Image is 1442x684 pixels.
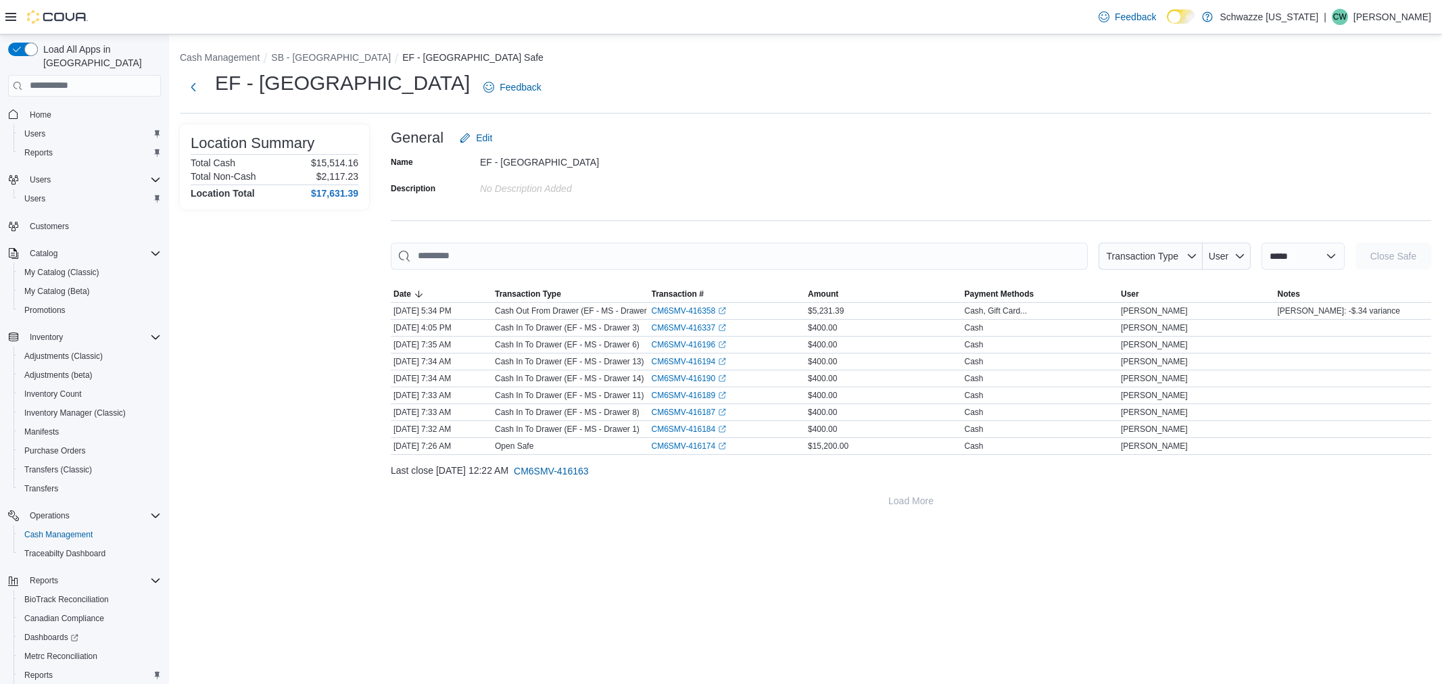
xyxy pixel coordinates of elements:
[1106,251,1178,262] span: Transaction Type
[391,438,492,454] div: [DATE] 7:26 AM
[14,189,166,208] button: Users
[495,441,533,451] p: Open Safe
[24,245,63,262] button: Catalog
[495,407,640,418] p: Cash In To Drawer (EF - MS - Drawer 8)
[19,126,161,142] span: Users
[649,286,806,302] button: Transaction #
[180,51,1431,67] nav: An example of EuiBreadcrumbs
[24,572,64,589] button: Reports
[1099,243,1203,270] button: Transaction Type
[38,43,161,70] span: Load All Apps in [GEOGRAPHIC_DATA]
[19,527,161,543] span: Cash Management
[718,307,726,315] svg: External link
[30,510,70,521] span: Operations
[24,172,56,188] button: Users
[271,52,391,63] button: SB - [GEOGRAPHIC_DATA]
[652,339,727,350] a: CM6SMV-416196External link
[191,188,255,199] h4: Location Total
[24,483,58,494] span: Transfers
[14,124,166,143] button: Users
[19,648,161,664] span: Metrc Reconciliation
[391,353,492,370] div: [DATE] 7:34 AM
[30,248,57,259] span: Catalog
[19,591,114,608] a: BioTrack Reconciliation
[24,106,161,123] span: Home
[24,408,126,418] span: Inventory Manager (Classic)
[14,282,166,301] button: My Catalog (Beta)
[19,424,64,440] a: Manifests
[311,157,358,168] p: $15,514.16
[508,458,594,485] button: CM6SMV-416163
[19,386,161,402] span: Inventory Count
[24,351,103,362] span: Adjustments (Classic)
[1220,9,1318,25] p: Schwazze [US_STATE]
[495,322,640,333] p: Cash In To Drawer (EF - MS - Drawer 3)
[808,339,837,350] span: $400.00
[19,302,161,318] span: Promotions
[24,651,97,662] span: Metrc Reconciliation
[19,145,58,161] a: Reports
[24,670,53,681] span: Reports
[19,191,51,207] a: Users
[24,572,161,589] span: Reports
[19,481,64,497] a: Transfers
[191,135,314,151] h3: Location Summary
[1121,339,1188,350] span: [PERSON_NAME]
[311,188,358,199] h4: $17,631.39
[24,464,92,475] span: Transfers (Classic)
[24,329,161,345] span: Inventory
[24,107,57,123] a: Home
[24,128,45,139] span: Users
[965,407,984,418] div: Cash
[180,52,260,63] button: Cash Management
[316,171,358,182] p: $2,117.23
[965,441,984,451] div: Cash
[30,575,58,586] span: Reports
[3,105,166,124] button: Home
[480,178,661,194] div: No Description added
[24,172,161,188] span: Users
[24,613,104,624] span: Canadian Compliance
[391,370,492,387] div: [DATE] 7:34 AM
[1118,286,1275,302] button: User
[24,508,75,524] button: Operations
[1121,373,1188,384] span: [PERSON_NAME]
[492,286,649,302] button: Transaction Type
[19,629,161,645] span: Dashboards
[14,460,166,479] button: Transfers (Classic)
[30,109,51,120] span: Home
[19,648,103,664] a: Metrc Reconciliation
[180,74,207,101] button: Next
[1370,249,1416,263] span: Close Safe
[19,405,161,421] span: Inventory Manager (Classic)
[19,348,161,364] span: Adjustments (Classic)
[652,441,727,451] a: CM6SMV-416174External link
[24,218,74,235] a: Customers
[3,216,166,236] button: Customers
[495,390,644,401] p: Cash In To Drawer (EF - MS - Drawer 11)
[391,421,492,437] div: [DATE] 7:32 AM
[19,145,161,161] span: Reports
[19,591,161,608] span: BioTrack Reconciliation
[19,126,51,142] a: Users
[24,529,93,540] span: Cash Management
[391,130,443,146] h3: General
[3,244,166,263] button: Catalog
[1093,3,1161,30] a: Feedback
[652,289,704,299] span: Transaction #
[495,373,644,384] p: Cash In To Drawer (EF - MS - Drawer 14)
[1121,441,1188,451] span: [PERSON_NAME]
[27,10,88,24] img: Cova
[1115,10,1156,24] span: Feedback
[19,348,108,364] a: Adjustments (Classic)
[1209,251,1229,262] span: User
[495,339,640,350] p: Cash In To Drawer (EF - MS - Drawer 6)
[3,571,166,590] button: Reports
[19,367,161,383] span: Adjustments (beta)
[808,373,837,384] span: $400.00
[1333,9,1347,25] span: CW
[14,385,166,404] button: Inventory Count
[391,303,492,319] div: [DATE] 5:34 PM
[1275,286,1432,302] button: Notes
[965,390,984,401] div: Cash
